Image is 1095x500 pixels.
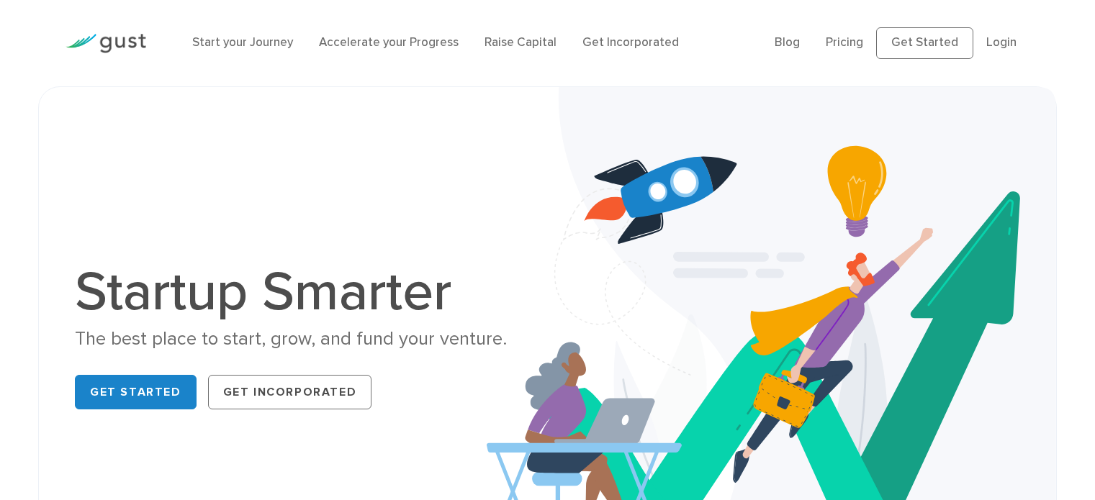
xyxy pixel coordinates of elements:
a: Pricing [826,35,863,50]
a: Blog [775,35,800,50]
a: Raise Capital [485,35,556,50]
a: Start your Journey [192,35,293,50]
img: Gust Logo [66,34,146,53]
h1: Startup Smarter [75,265,536,319]
a: Get Started [876,27,973,59]
a: Get Incorporated [582,35,679,50]
a: Get Started [75,375,197,409]
div: The best place to start, grow, and fund your venture. [75,327,536,352]
a: Accelerate your Progress [319,35,459,50]
a: Login [986,35,1017,50]
a: Get Incorporated [208,375,372,409]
